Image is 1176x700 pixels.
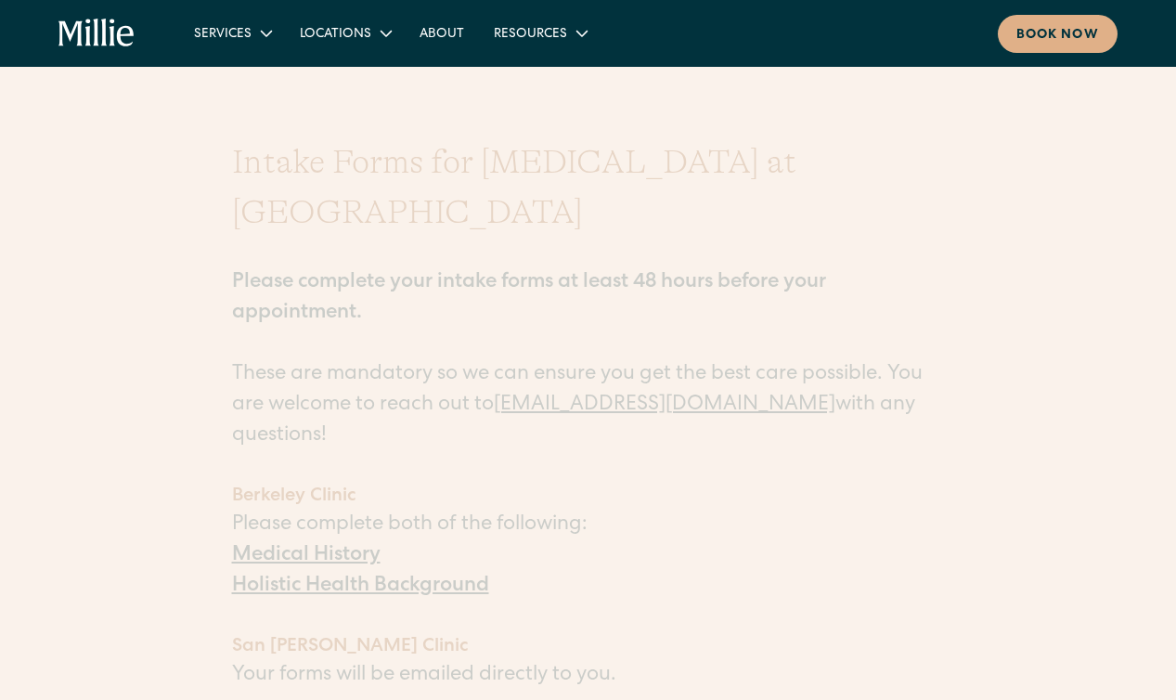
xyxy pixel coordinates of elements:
[494,395,835,416] a: [EMAIL_ADDRESS][DOMAIN_NAME]
[232,137,945,238] h1: Intake Forms for [MEDICAL_DATA] at [GEOGRAPHIC_DATA]
[232,487,355,506] strong: Berkeley Clinic
[179,18,285,48] div: Services
[232,661,945,692] p: Your forms will be emailed directly to you.
[285,18,405,48] div: Locations
[300,25,371,45] div: Locations
[232,577,489,597] a: Holistic Health Background
[998,15,1118,53] a: Book now
[494,25,567,45] div: Resources
[232,511,945,541] p: Please complete both of the following:
[194,25,252,45] div: Services
[1016,26,1099,45] div: Book now
[479,18,601,48] div: Resources
[405,18,479,48] a: About
[232,238,945,452] p: These are mandatory so we can ensure you get the best care possible. You are welcome to reach out...
[232,452,945,483] p: ‍
[232,273,826,324] strong: Please complete your intake forms at least 48 hours before your appointment.
[232,603,945,633] p: ‍
[232,546,381,566] a: Medical History
[58,19,135,48] a: home
[232,638,468,656] strong: San [PERSON_NAME] Clinic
